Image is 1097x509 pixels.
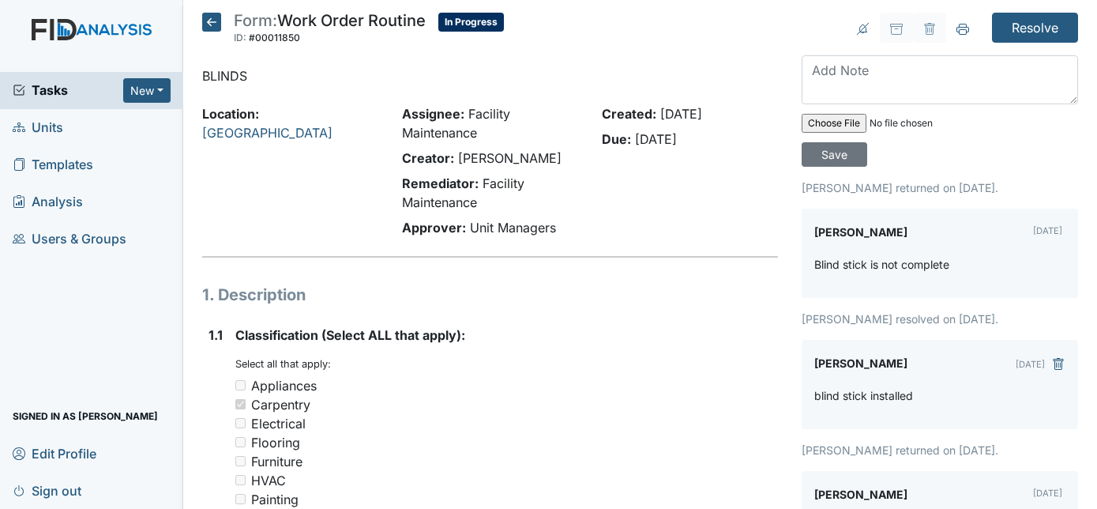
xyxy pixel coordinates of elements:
p: Blind stick is not complete [814,256,949,273]
label: [PERSON_NAME] [814,221,907,243]
span: [DATE] [635,131,677,147]
strong: Location: [202,106,259,122]
p: [PERSON_NAME] returned on [DATE]. [802,442,1078,458]
small: Select all that apply: [235,358,331,370]
small: [DATE] [1033,488,1062,499]
span: Sign out [13,478,81,503]
button: New [123,78,171,103]
strong: Due: [602,131,631,147]
span: [DATE] [660,106,702,122]
div: Electrical [251,414,306,433]
label: 1.1 [209,326,223,345]
span: Edit Profile [13,441,96,466]
span: Form: [234,11,277,30]
div: Carpentry [251,395,310,414]
p: blind stick installed [814,387,913,404]
input: Flooring [235,437,246,447]
a: Tasks [13,81,123,100]
strong: Created: [602,106,656,122]
input: Resolve [992,13,1078,43]
span: ID: [234,32,246,43]
span: Unit Managers [470,220,556,236]
div: Work Order Routine [234,13,426,47]
small: [DATE] [1033,225,1062,236]
span: In Progress [438,13,504,32]
span: Units [13,115,63,140]
div: Furniture [251,452,302,471]
div: Flooring [251,433,300,452]
input: Painting [235,494,246,504]
h1: 1. Description [202,283,779,307]
input: Appliances [235,380,246,390]
span: Analysis [13,190,83,214]
input: Furniture [235,456,246,466]
p: [PERSON_NAME] returned on [DATE]. [802,179,1078,196]
strong: Creator: [402,150,454,166]
p: BLINDS [202,66,779,85]
input: HVAC [235,475,246,485]
strong: Assignee: [402,106,464,122]
span: Classification (Select ALL that apply): [235,327,465,343]
span: #00011850 [249,32,300,43]
span: Users & Groups [13,227,126,251]
a: [GEOGRAPHIC_DATA] [202,125,332,141]
div: HVAC [251,471,286,490]
span: Templates [13,153,93,177]
span: Signed in as [PERSON_NAME] [13,404,158,428]
strong: Remediator: [402,175,479,191]
div: Appliances [251,376,317,395]
input: Electrical [235,418,246,428]
p: [PERSON_NAME] resolved on [DATE]. [802,311,1078,327]
strong: Approver: [402,220,466,236]
div: Painting [251,490,299,509]
span: [PERSON_NAME] [458,150,562,166]
label: [PERSON_NAME] [814,484,907,506]
input: Save [802,142,867,167]
label: [PERSON_NAME] [814,353,907,375]
input: Carpentry [235,399,246,409]
small: [DATE] [1016,359,1045,370]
